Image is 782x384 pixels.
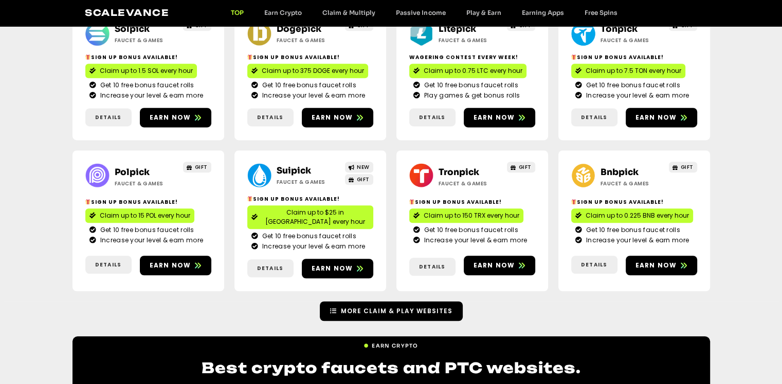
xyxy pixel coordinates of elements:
[85,64,197,78] a: Claim up to 1.5 SOL every hour
[85,7,169,18] a: Scalevance
[85,256,132,274] a: Details
[507,162,535,172] a: GIFT
[422,91,520,100] span: Play games & get bonus rolls
[247,54,252,60] img: 🎁
[260,242,365,251] span: Increase your level & earn more
[584,91,689,100] span: Increase your level & earn more
[571,198,697,206] h2: Sign Up Bonus Available!
[386,9,456,16] a: Passive Income
[100,211,190,220] span: Claim up to 15 POL every hour
[98,91,203,100] span: Increase your level & earn more
[601,24,638,34] a: Tonpick
[419,263,445,271] span: Details
[98,225,194,235] span: Get 10 free bonus faucet rolls
[635,113,677,122] span: Earn now
[115,36,179,44] h2: Faucet & Games
[474,261,515,270] span: Earn now
[98,81,194,90] span: Get 10 free bonus faucet rolls
[571,108,617,126] a: Details
[409,64,526,78] a: Claim up to 0.75 LTC every hour
[247,64,368,78] a: Claim up to 375 DOGE every hour
[115,24,150,34] a: Solpick
[357,163,370,171] span: NEW
[85,199,90,204] img: 🎁
[439,180,503,187] h2: Faucet & Games
[247,259,294,277] a: Details
[277,178,341,186] h2: Faucet & Games
[601,36,665,44] h2: Faucet & Games
[260,232,356,241] span: Get 10 free bonus faucet rolls
[581,113,607,121] span: Details
[422,81,518,90] span: Get 10 free bonus faucet rolls
[372,342,418,350] span: Earn Crypto
[341,306,452,316] span: More Claim & Play Websites
[95,261,121,268] span: Details
[345,174,373,185] a: GIFT
[320,301,463,321] a: More Claim & Play Websites
[302,259,373,278] a: Earn now
[221,9,627,16] nav: Menu
[571,199,576,204] img: 🎁
[474,113,515,122] span: Earn now
[262,66,364,75] span: Claim up to 375 DOGE every hour
[363,338,418,350] a: Earn Crypto
[626,256,697,275] a: Earn now
[464,256,535,275] a: Earn now
[422,236,527,245] span: Increase your level & earn more
[669,162,697,172] a: GIFT
[422,225,518,235] span: Get 10 free bonus faucet rolls
[601,167,639,178] a: Bnbpick
[85,108,132,126] a: Details
[574,9,627,16] a: Free Spins
[409,199,414,204] img: 🎁
[85,198,211,206] h2: Sign Up Bonus Available!
[571,54,576,60] img: 🎁
[409,198,535,206] h2: Sign Up Bonus Available!
[260,81,356,90] span: Get 10 free bonus faucet rolls
[439,167,479,178] a: Tronpick
[98,236,203,245] span: Increase your level & earn more
[584,225,680,235] span: Get 10 free bonus faucet rolls
[150,261,191,270] span: Earn now
[247,108,294,126] a: Details
[571,208,693,223] a: Claim up to 0.225 BNB every hour
[584,236,689,245] span: Increase your level & earn more
[626,108,697,127] a: Earn now
[439,36,503,44] h2: Faucet & Games
[312,9,386,16] a: Claim & Multiply
[140,256,211,275] a: Earn now
[247,195,373,203] h2: Sign Up Bonus Available!
[257,113,283,121] span: Details
[277,24,321,34] a: Dogepick
[247,53,373,61] h2: Sign Up Bonus Available!
[247,196,252,201] img: 🎁
[584,81,680,90] span: Get 10 free bonus faucet rolls
[247,205,373,229] a: Claim up to $25 in [GEOGRAPHIC_DATA] every hour
[277,36,341,44] h2: Faucet & Games
[601,180,665,187] h2: Faucet & Games
[409,53,535,61] h2: Wagering contest every week!
[254,9,312,16] a: Earn Crypto
[635,261,677,270] span: Earn now
[115,180,179,187] h2: Faucet & Games
[85,53,211,61] h2: Sign Up Bonus Available!
[409,258,456,276] a: Details
[221,9,254,16] a: TOP
[195,163,208,171] span: GIFT
[439,24,476,34] a: Litepick
[277,165,311,176] a: Suipick
[571,53,697,61] h2: Sign Up Bonus Available!
[150,113,191,122] span: Earn now
[100,66,193,75] span: Claim up to 1.5 SOL every hour
[115,167,150,178] a: Polpick
[85,54,90,60] img: 🎁
[571,64,685,78] a: Claim up to 7.5 TON every hour
[424,211,519,220] span: Claim up to 150 TRX every hour
[681,163,694,171] span: GIFT
[262,208,369,226] span: Claim up to $25 in [GEOGRAPHIC_DATA] every hour
[586,66,681,75] span: Claim up to 7.5 TON every hour
[345,162,373,172] a: NEW
[183,162,211,172] a: GIFT
[409,108,456,126] a: Details
[424,66,522,75] span: Claim up to 0.75 LTC every hour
